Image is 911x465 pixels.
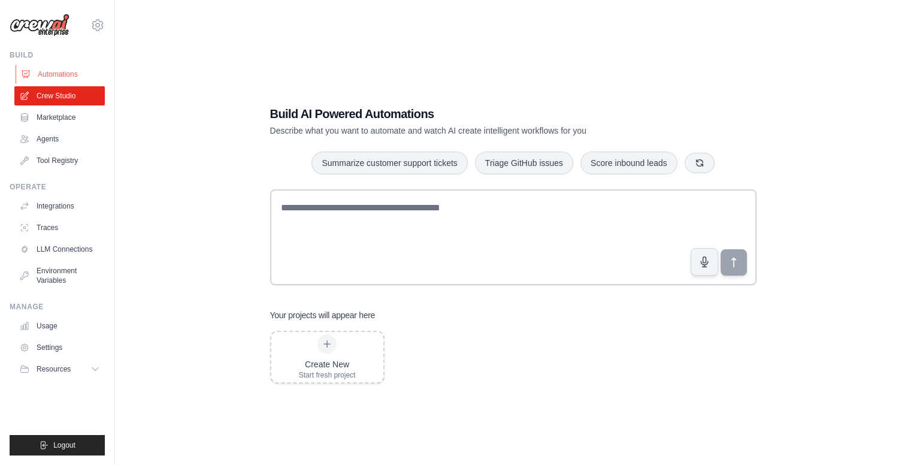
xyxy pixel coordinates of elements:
a: Usage [14,316,105,336]
button: Click to speak your automation idea [691,248,718,276]
a: Marketplace [14,108,105,127]
p: Describe what you want to automate and watch AI create intelligent workflows for you [270,125,673,137]
div: Operate [10,182,105,192]
a: Agents [14,129,105,149]
a: Integrations [14,197,105,216]
div: Start fresh project [299,370,356,380]
a: LLM Connections [14,240,105,259]
button: Summarize customer support tickets [311,152,467,174]
a: Tool Registry [14,151,105,170]
div: Manage [10,302,105,312]
div: Build [10,50,105,60]
button: Resources [14,360,105,379]
button: Get new suggestions [685,153,715,173]
h1: Build AI Powered Automations [270,105,673,122]
button: Triage GitHub issues [475,152,573,174]
h3: Your projects will appear here [270,309,376,321]
span: Resources [37,364,71,374]
img: Logo [10,14,69,37]
a: Environment Variables [14,261,105,290]
span: Logout [53,440,75,450]
button: Logout [10,435,105,455]
div: Create New [299,358,356,370]
iframe: Chat Widget [851,407,911,465]
a: Traces [14,218,105,237]
a: Crew Studio [14,86,105,105]
button: Score inbound leads [580,152,677,174]
a: Automations [16,65,106,84]
a: Settings [14,338,105,357]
